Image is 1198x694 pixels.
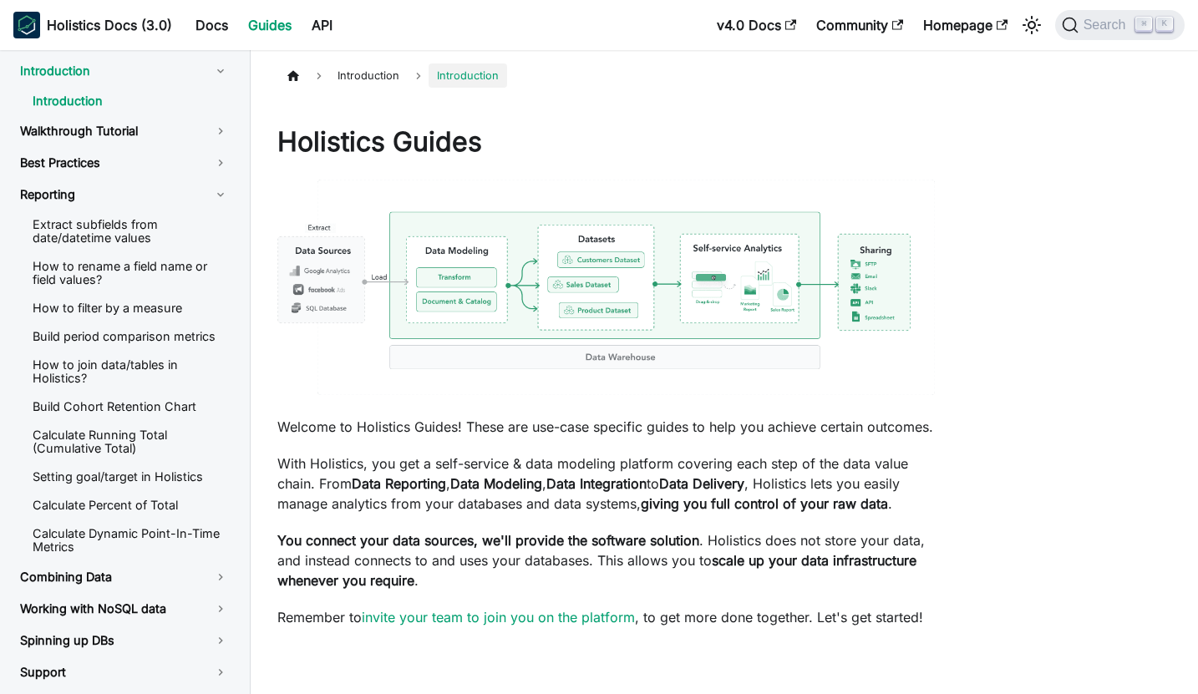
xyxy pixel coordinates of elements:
[362,609,635,626] a: invite your team to join you on the platform
[19,521,242,560] a: Calculate Dynamic Point-In-Time Metrics
[1055,10,1185,40] button: Search
[329,63,408,88] span: Introduction
[277,532,699,549] strong: You connect your data sources, we'll provide the software solution
[659,475,744,492] strong: Data Delivery
[13,12,172,38] a: HolisticsHolistics Docs (3.0)
[641,495,888,512] strong: giving you full control of your raw data
[19,89,242,114] a: Introduction
[277,530,935,590] p: . Holistics does not store your data, and instead connects to and uses your databases. This allow...
[277,63,309,88] a: Home page
[806,12,913,38] a: Community
[7,595,242,623] a: Working with NoSQL data
[19,394,242,419] a: Build Cohort Retention Chart
[707,12,806,38] a: v4.0 Docs
[546,475,647,492] strong: Data Integration
[19,254,242,292] a: How to rename a field name or field values?
[7,658,242,686] a: Support
[913,12,1018,38] a: Homepage
[19,212,242,251] a: Extract subfields from date/datetime values
[1156,17,1173,32] kbd: K
[19,324,242,349] a: Build period comparison metrics
[429,63,507,88] span: Introduction
[277,180,935,395] img: Group_1722_exysih.png
[7,149,242,177] a: Best Practices
[185,12,238,38] a: Docs
[19,296,242,321] a: How to filter by a measure
[7,626,242,655] a: Spinning up DBs
[1135,17,1152,32] kbd: ⌘
[19,352,242,391] a: How to join data/tables in Holistics?
[277,125,935,159] h1: Holistics Guides
[277,552,916,589] strong: scale up your data infrastructure whenever you require
[19,493,242,518] a: Calculate Percent of Total
[450,475,542,492] strong: Data Modeling
[277,417,935,437] p: Welcome to Holistics Guides! These are use-case specific guides to help you achieve certain outco...
[7,117,242,145] a: Walkthrough Tutorial
[19,464,242,489] a: Setting goal/target in Holistics
[13,12,40,38] img: Holistics
[277,607,935,627] p: Remember to , to get more done together. Let's get started!
[1079,18,1136,33] span: Search
[7,180,242,209] a: Reporting
[19,423,242,461] a: Calculate Running Total (Cumulative Total)
[7,563,242,591] a: Combining Data
[7,57,242,85] a: Introduction
[47,15,172,35] b: Holistics Docs (3.0)
[277,453,935,514] p: With Holistics, you get a self-service & data modeling platform covering each step of the data va...
[277,63,935,88] nav: Breadcrumbs
[302,12,343,38] a: API
[238,12,302,38] a: Guides
[352,475,446,492] strong: Data Reporting
[1018,12,1045,38] button: Switch between dark and light mode (currently light mode)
